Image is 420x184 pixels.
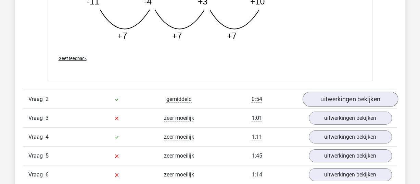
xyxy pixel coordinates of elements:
[46,134,49,140] span: 4
[252,115,262,122] span: 1:01
[309,168,392,181] a: uitwerkingen bekijken
[252,171,262,178] span: 1:14
[46,96,49,102] span: 2
[28,133,46,141] span: Vraag
[302,92,398,107] a: uitwerkingen bekijken
[252,152,262,159] span: 1:45
[46,152,49,159] span: 5
[59,56,87,61] span: Geef feedback
[46,171,49,178] span: 6
[166,96,192,103] span: gemiddeld
[227,31,237,41] tspan: +7
[164,115,194,122] span: zeer moeilijk
[252,96,262,103] span: 0:54
[28,152,46,160] span: Vraag
[252,134,262,140] span: 1:11
[28,114,46,122] span: Vraag
[164,171,194,178] span: zeer moeilijk
[164,152,194,159] span: zeer moeilijk
[28,95,46,103] span: Vraag
[309,130,392,143] a: uitwerkingen bekijken
[309,112,392,125] a: uitwerkingen bekijken
[117,31,127,41] tspan: +7
[172,31,182,41] tspan: +7
[164,134,194,140] span: zeer moeilijk
[28,171,46,179] span: Vraag
[46,115,49,121] span: 3
[309,149,392,162] a: uitwerkingen bekijken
